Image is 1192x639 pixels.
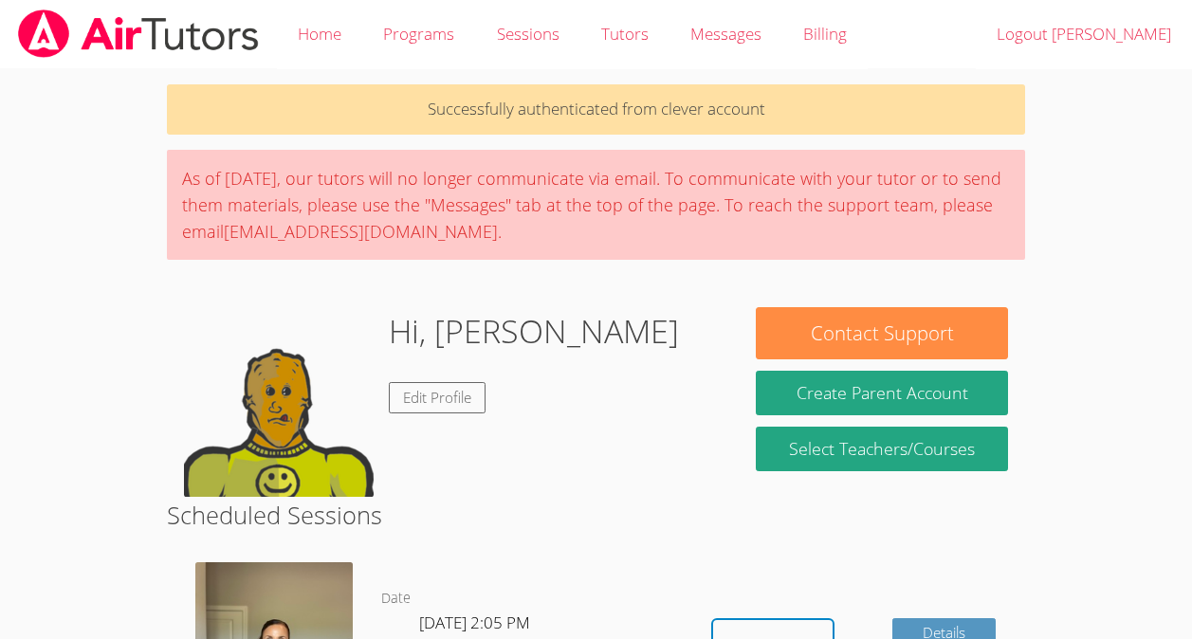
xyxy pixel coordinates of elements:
span: Messages [690,23,761,45]
h2: Scheduled Sessions [167,497,1025,533]
p: Successfully authenticated from clever account [167,84,1025,135]
dt: Date [381,587,411,611]
div: As of [DATE], our tutors will no longer communicate via email. To communicate with your tutor or ... [167,150,1025,260]
h1: Hi, [PERSON_NAME] [389,307,679,356]
img: default.png [184,307,374,497]
a: Edit Profile [389,382,486,413]
span: [DATE] 2:05 PM [419,612,530,633]
button: Create Parent Account [756,371,1007,415]
button: Contact Support [756,307,1007,359]
img: airtutors_banner-c4298cdbf04f3fff15de1276eac7730deb9818008684d7c2e4769d2f7ddbe033.png [16,9,261,58]
a: Select Teachers/Courses [756,427,1007,471]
